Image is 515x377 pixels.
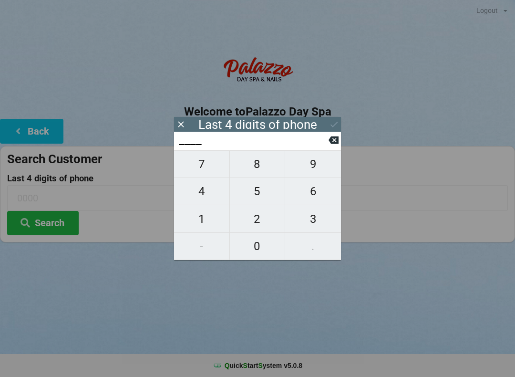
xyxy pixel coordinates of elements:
button: 4 [174,178,230,205]
button: 2 [230,205,286,232]
button: 7 [174,150,230,178]
span: 1 [174,209,229,229]
button: 8 [230,150,286,178]
button: 9 [285,150,341,178]
span: 8 [230,154,285,174]
button: 0 [230,233,286,260]
button: 5 [230,178,286,205]
div: Last 4 digits of phone [198,120,317,129]
button: 6 [285,178,341,205]
span: 6 [285,181,341,201]
span: 3 [285,209,341,229]
span: 5 [230,181,285,201]
span: 9 [285,154,341,174]
span: 7 [174,154,229,174]
button: 1 [174,205,230,232]
span: 2 [230,209,285,229]
span: 4 [174,181,229,201]
button: 3 [285,205,341,232]
span: 0 [230,236,285,256]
